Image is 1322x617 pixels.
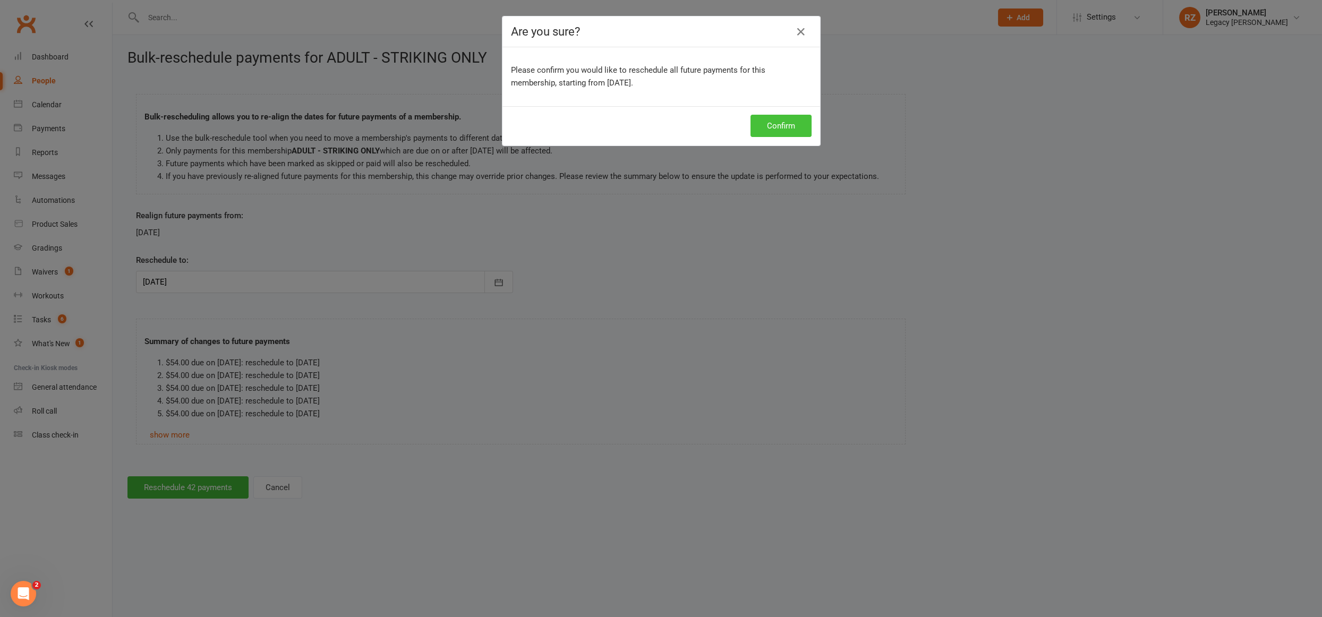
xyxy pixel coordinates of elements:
[792,23,809,40] button: Close
[511,65,765,88] span: Please confirm you would like to reschedule all future payments for this membership, starting fro...
[511,25,812,38] h4: Are you sure?
[32,581,41,589] span: 2
[11,581,36,606] iframe: Intercom live chat
[750,115,812,137] button: Confirm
